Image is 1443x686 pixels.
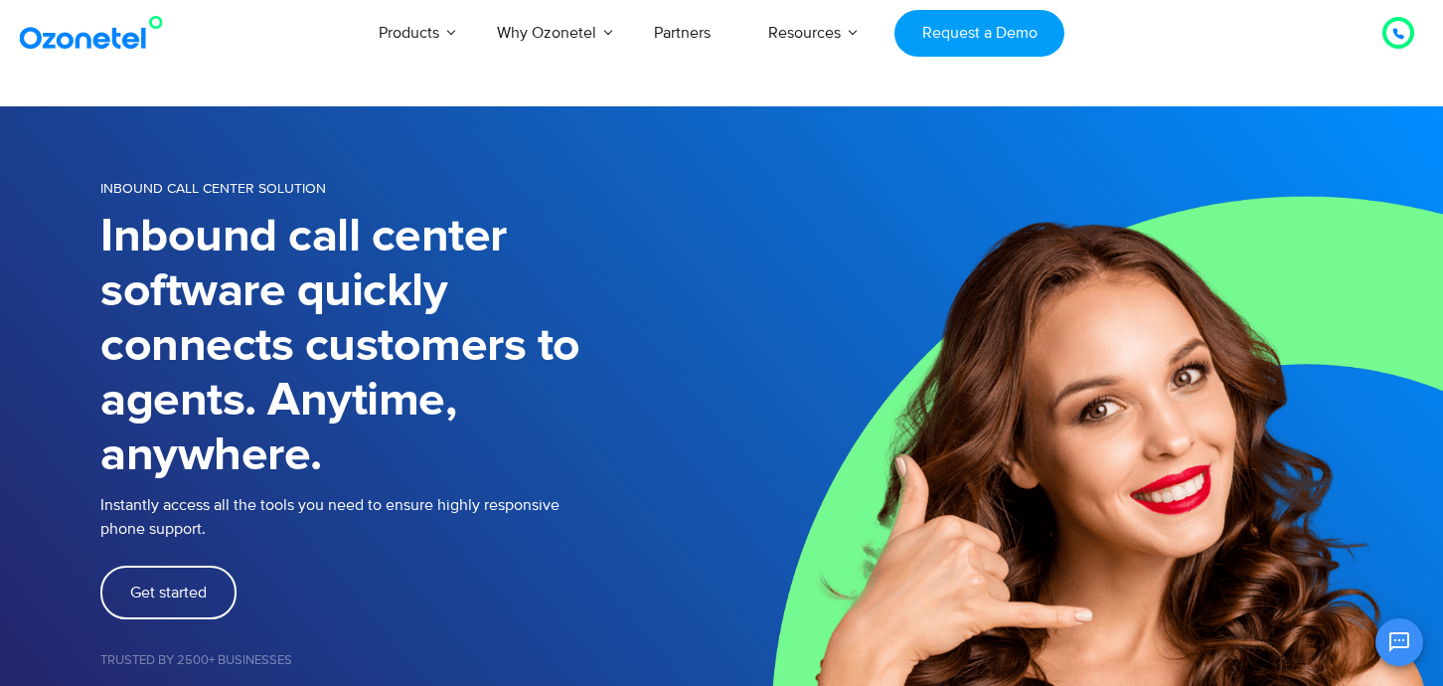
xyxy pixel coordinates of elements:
[100,180,326,197] span: INBOUND CALL CENTER SOLUTION
[100,566,237,619] a: Get started
[100,654,721,667] h5: Trusted by 2500+ Businesses
[130,585,207,600] span: Get started
[100,493,721,541] p: Instantly access all the tools you need to ensure highly responsive phone support.
[1375,618,1423,666] button: Open chat
[100,210,721,483] h1: Inbound call center software quickly connects customers to agents. Anytime, anywhere.
[894,10,1064,57] a: Request a Demo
